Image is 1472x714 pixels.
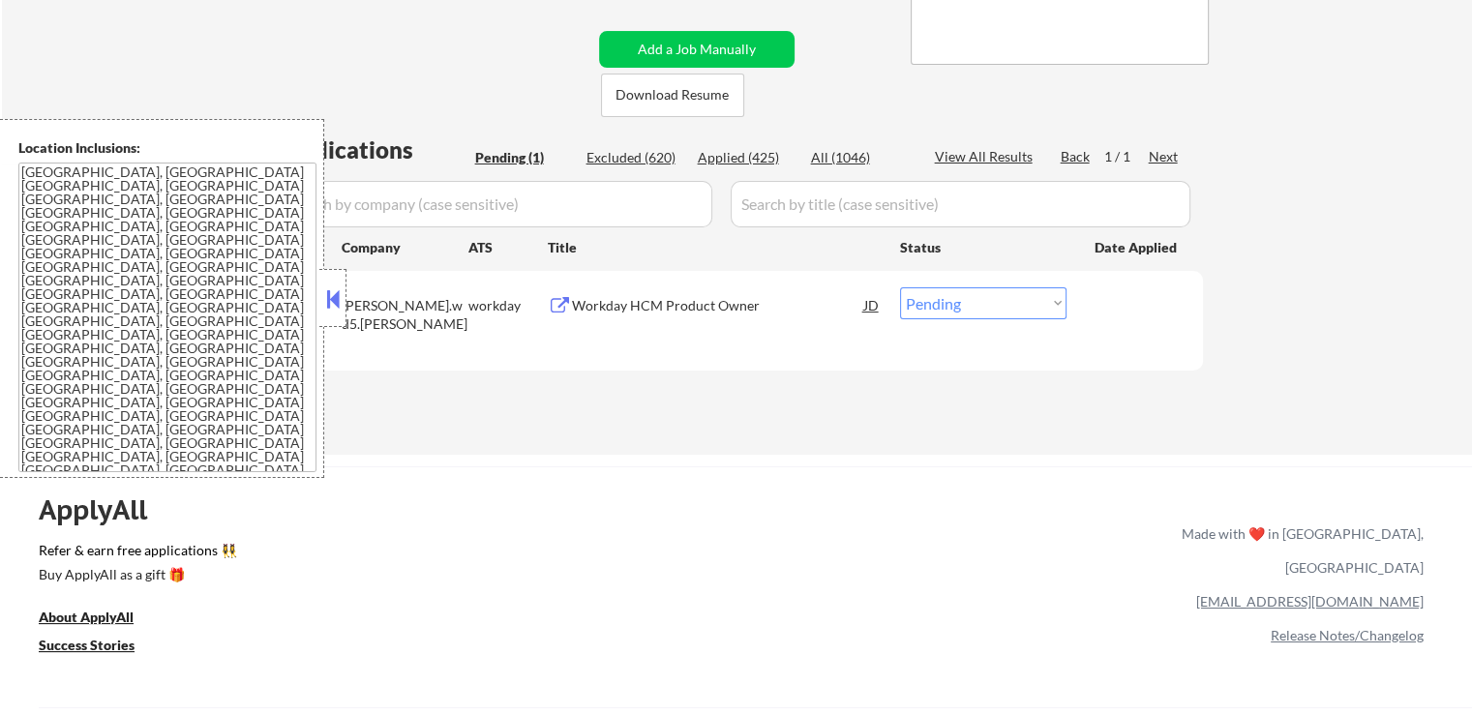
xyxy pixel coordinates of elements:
a: Release Notes/Changelog [1271,627,1424,643]
a: Refer & earn free applications 👯‍♀️ [39,544,777,564]
button: Download Resume [601,74,744,117]
div: ATS [468,238,548,257]
div: Applications [277,138,468,162]
div: Pending (1) [475,148,572,167]
div: ApplyAll [39,493,169,526]
div: [PERSON_NAME].wd5.[PERSON_NAME] [342,296,468,334]
div: Company [342,238,468,257]
div: All (1046) [811,148,908,167]
div: Excluded (620) [586,148,683,167]
a: About ApplyAll [39,607,161,631]
u: Success Stories [39,637,135,653]
a: [EMAIL_ADDRESS][DOMAIN_NAME] [1196,593,1424,610]
div: Date Applied [1095,238,1180,257]
div: Title [548,238,882,257]
div: workday [468,296,548,315]
div: View All Results [935,147,1038,166]
div: Next [1149,147,1180,166]
input: Search by company (case sensitive) [277,181,712,227]
div: Back [1061,147,1092,166]
a: Success Stories [39,635,161,659]
div: JD [862,287,882,322]
div: Workday HCM Product Owner [572,296,864,315]
a: Buy ApplyAll as a gift 🎁 [39,564,232,588]
div: 1 / 1 [1104,147,1149,166]
div: Made with ❤️ in [GEOGRAPHIC_DATA], [GEOGRAPHIC_DATA] [1174,517,1424,584]
input: Search by title (case sensitive) [731,181,1190,227]
div: Status [900,229,1066,264]
div: Buy ApplyAll as a gift 🎁 [39,568,232,581]
div: Applied (425) [698,148,795,167]
div: Location Inclusions: [18,138,316,158]
u: About ApplyAll [39,609,134,625]
button: Add a Job Manually [599,31,795,68]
